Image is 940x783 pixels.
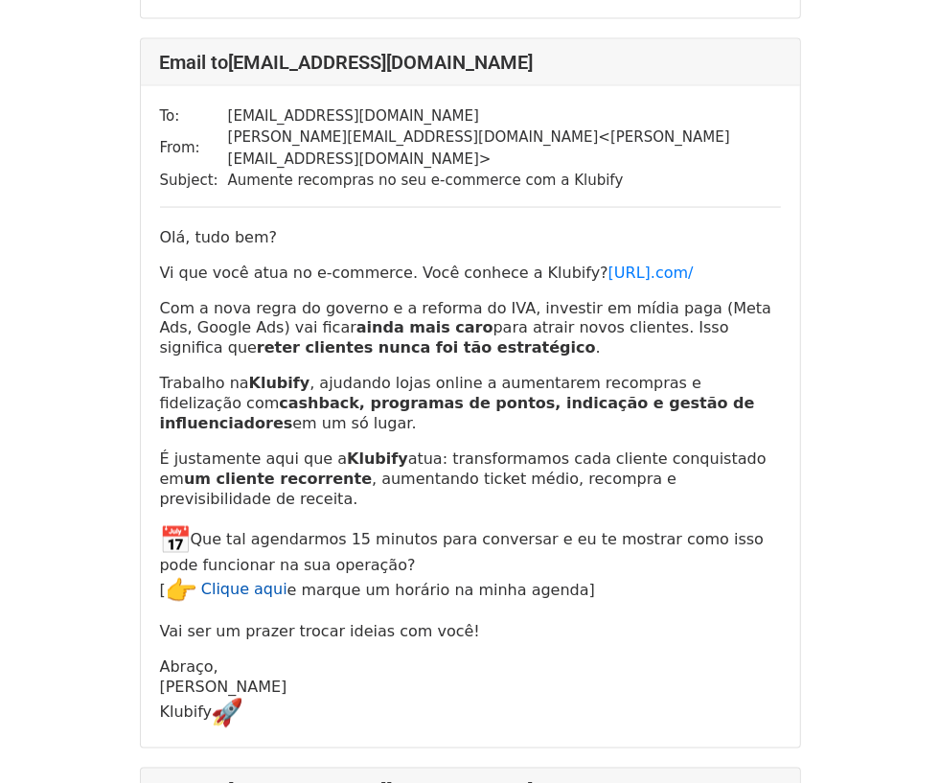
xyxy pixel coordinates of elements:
td: To: [160,105,228,127]
a: Clique aqui [201,581,287,599]
img: 🚀 [212,698,242,728]
td: From: [160,127,228,170]
p: Vai ser um prazer trocar ideias com você! [160,622,781,642]
strong: Klubify [249,375,310,393]
p: Vi que você atua no e-commerce. Você conhece a Klubify? [160,263,781,283]
strong: ainda mais caro [356,319,493,337]
a: [URL].com/ [608,264,694,282]
img: 👉 [166,576,196,607]
td: [PERSON_NAME][EMAIL_ADDRESS][DOMAIN_NAME] < [PERSON_NAME][EMAIL_ADDRESS][DOMAIN_NAME] > [228,127,781,170]
iframe: Chat Widget [844,691,940,783]
p: Com a nova regra do governo e a reforma do IVA, investir em mídia paga (Meta Ads, Google Ads) vai... [160,298,781,358]
p: É justamente aqui que a atua: transformamos cada cliente conquistado em , aumentando ticket médio... [160,449,781,510]
h4: Email to [EMAIL_ADDRESS][DOMAIN_NAME] [160,51,781,74]
p: Olá, tudo bem? [160,227,781,247]
strong: reter clientes nunca foi tão estratégico [257,339,596,357]
strong: cashback, programas de pontos, indicação e gestão de influenciadores [160,395,755,433]
b: Klubify [347,450,408,469]
p: Abraço, [PERSON_NAME] Klubify [160,657,781,728]
td: Aumente recompras no seu e-commerce com a Klubify [228,170,781,192]
strong: um cliente recorrente [184,471,372,489]
div: Widget de chat [844,691,940,783]
p: Que tal agendarmos 15 minutos para conversar e eu te mostrar como isso pode funcionar na sua oper... [160,525,781,607]
td: [EMAIL_ADDRESS][DOMAIN_NAME] [228,105,781,127]
td: Subject: [160,170,228,192]
p: Trabalho na , ajudando lojas online a aumentarem recompras e fidelização com em um só lugar. [160,374,781,434]
img: 📅 [160,525,191,556]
